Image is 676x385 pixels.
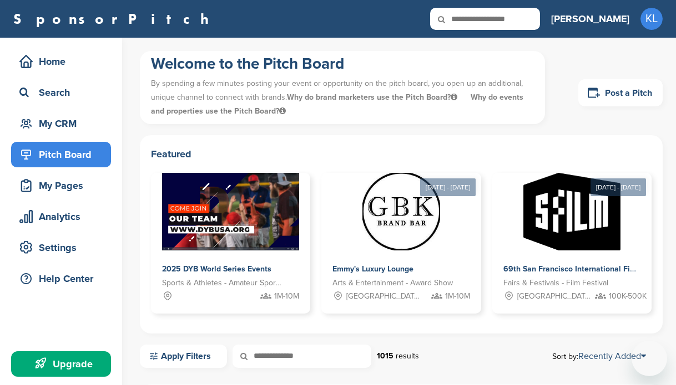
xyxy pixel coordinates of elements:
[492,155,652,314] a: [DATE] - [DATE] Sponsorpitch & 69th San Francisco International Film Festival Fairs & Festivals -...
[420,178,476,196] div: [DATE] - [DATE]
[552,352,646,361] span: Sort by:
[11,111,111,136] a: My CRM
[17,83,111,102] div: Search
[332,277,453,289] span: Arts & Entertainment - Award Show
[17,52,111,71] div: Home
[17,145,111,165] div: Pitch Board
[287,93,460,102] span: Why do brand marketers use the Pitch Board?
[17,354,111,374] div: Upgrade
[151,54,534,74] h1: Welcome to the Pitch Board
[11,49,111,74] a: Home
[503,264,669,274] span: 69th San Francisco International Film Festival
[503,277,608,289] span: Fairs & Festivals - Film Festival
[609,290,647,302] span: 100K-500K
[551,11,629,27] h3: [PERSON_NAME]
[523,173,620,250] img: Sponsorpitch &
[151,74,534,121] p: By spending a few minutes posting your event or opportunity on the pitch board, you open up an ad...
[517,290,593,302] span: [GEOGRAPHIC_DATA], [GEOGRAPHIC_DATA]
[591,178,646,196] div: [DATE] - [DATE]
[11,266,111,291] a: Help Center
[11,351,111,377] a: Upgrade
[551,7,629,31] a: [PERSON_NAME]
[17,207,111,227] div: Analytics
[346,290,422,302] span: [GEOGRAPHIC_DATA], [GEOGRAPHIC_DATA]
[13,12,216,26] a: SponsorPitch
[17,176,111,196] div: My Pages
[578,79,663,106] a: Post a Pitch
[332,264,413,274] span: Emmy's Luxury Lounge
[377,351,394,361] strong: 1015
[274,290,299,302] span: 1M-10M
[151,173,310,314] a: Sponsorpitch & 2025 DYB World Series Events Sports & Athletes - Amateur Sports Leagues 1M-10M
[11,142,111,167] a: Pitch Board
[162,173,299,250] img: Sponsorpitch &
[640,8,663,30] span: KL
[151,146,652,162] h2: Featured
[17,238,111,258] div: Settings
[11,173,111,198] a: My Pages
[11,235,111,260] a: Settings
[140,345,227,368] a: Apply Filters
[321,155,481,314] a: [DATE] - [DATE] Sponsorpitch & Emmy's Luxury Lounge Arts & Entertainment - Award Show [GEOGRAPHIC...
[11,80,111,105] a: Search
[17,114,111,134] div: My CRM
[445,290,470,302] span: 1M-10M
[578,351,646,362] a: Recently Added
[162,277,282,289] span: Sports & Athletes - Amateur Sports Leagues
[11,204,111,229] a: Analytics
[396,351,419,361] span: results
[17,269,111,289] div: Help Center
[362,173,440,250] img: Sponsorpitch &
[162,264,271,274] span: 2025 DYB World Series Events
[632,341,667,376] iframe: Button to launch messaging window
